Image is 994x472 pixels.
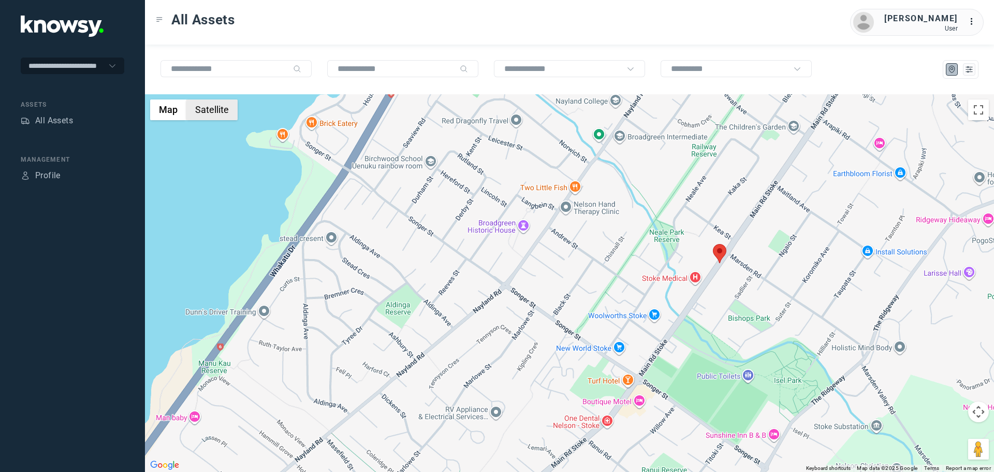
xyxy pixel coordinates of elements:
[968,99,989,120] button: Toggle fullscreen view
[171,10,235,29] span: All Assets
[968,402,989,422] button: Map camera controls
[148,459,182,472] a: Open this area in Google Maps (opens a new window)
[156,16,163,23] div: Toggle Menu
[21,169,61,182] a: ProfileProfile
[460,65,468,73] div: Search
[21,155,124,164] div: Management
[293,65,301,73] div: Search
[35,115,73,127] div: All Assets
[884,25,958,32] div: User
[35,169,61,182] div: Profile
[964,65,974,74] div: List
[924,465,940,471] a: Terms (opens in new tab)
[968,439,989,460] button: Drag Pegman onto the map to open Street View
[968,16,981,28] div: :
[21,171,30,180] div: Profile
[186,99,238,120] button: Show satellite imagery
[21,16,104,37] img: Application Logo
[21,115,73,127] a: AssetsAll Assets
[21,116,30,125] div: Assets
[806,465,851,472] button: Keyboard shortcuts
[884,12,958,25] div: [PERSON_NAME]
[148,459,182,472] img: Google
[946,465,991,471] a: Report a map error
[857,465,917,471] span: Map data ©2025 Google
[968,16,981,30] div: :
[853,12,874,33] img: avatar.png
[947,65,957,74] div: Map
[969,18,979,25] tspan: ...
[150,99,186,120] button: Show street map
[21,100,124,109] div: Assets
